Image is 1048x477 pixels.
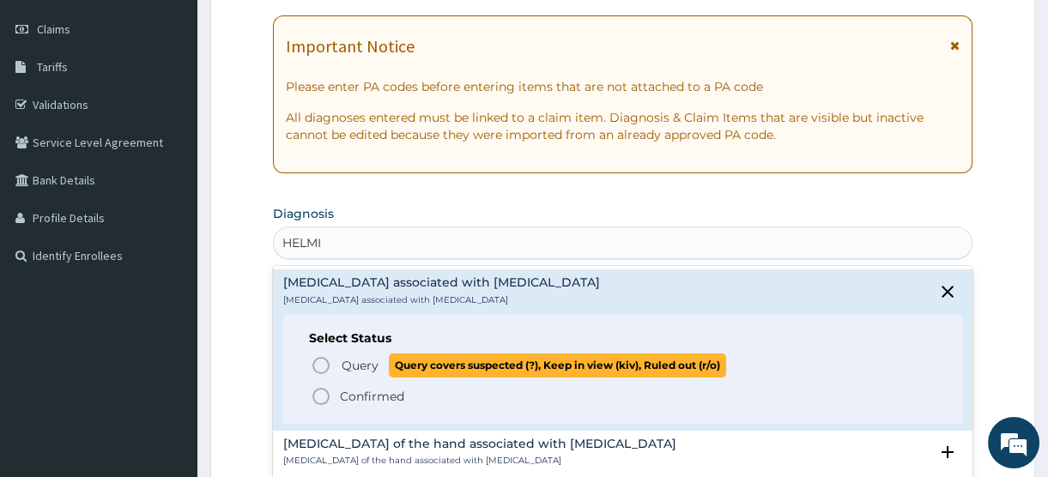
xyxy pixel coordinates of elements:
[286,78,960,95] p: Please enter PA codes before entering items that are not attached to a PA code
[342,357,379,374] span: Query
[282,9,323,50] div: Minimize live chat window
[389,353,726,377] span: Query covers suspected (?), Keep in view (kiv), Ruled out (r/o)
[340,388,404,405] p: Confirmed
[937,281,958,302] i: close select status
[283,294,600,306] p: [MEDICAL_DATA] associated with [MEDICAL_DATA]
[100,135,237,308] span: We're online!
[37,21,70,37] span: Claims
[311,386,331,407] i: status option filled
[9,305,327,365] textarea: Type your message and hit 'Enter'
[286,109,960,143] p: All diagnoses entered must be linked to a claim item. Diagnosis & Claim Items that are visible bu...
[273,205,334,222] label: Diagnosis
[283,276,600,289] h4: [MEDICAL_DATA] associated with [MEDICAL_DATA]
[937,442,958,462] i: open select status
[286,37,415,56] h1: Important Notice
[37,59,68,75] span: Tariffs
[283,438,676,450] h4: [MEDICAL_DATA] of the hand associated with [MEDICAL_DATA]
[283,455,676,467] p: [MEDICAL_DATA] of the hand associated with [MEDICAL_DATA]
[89,96,288,118] div: Chat with us now
[32,86,70,129] img: d_794563401_company_1708531726252_794563401
[311,355,331,376] i: status option query
[309,332,936,345] h6: Select Status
